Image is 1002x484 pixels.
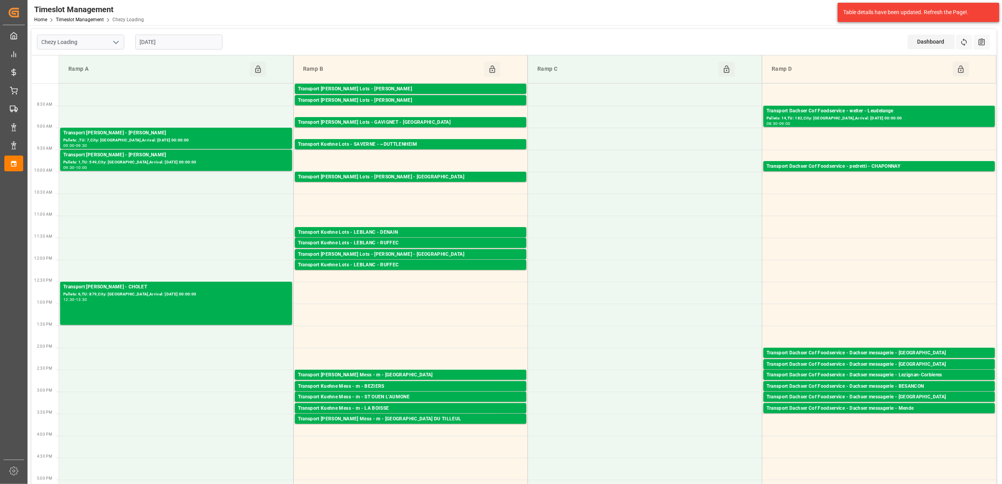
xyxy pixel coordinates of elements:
div: - [778,122,779,125]
div: Transport Kuehne Mess - m - BEZIERS [298,383,523,390]
div: Transport Dachser Cof Foodservice - Dachser messagerie - Mende [767,405,992,412]
div: Transport Kuehne Lots - SAVERNE - ~DUTTLENHEIM [298,141,523,148]
div: Pallets: 5,TU: ,City: [GEOGRAPHIC_DATA],Arrival: [DATE] 00:00:00 [767,170,992,177]
span: 10:30 AM [34,190,52,194]
input: Type to search/select [37,35,124,49]
div: 09:00 [779,122,791,125]
div: Transport Dachser Cof Foodservice - Dachser messagerie - [GEOGRAPHIC_DATA] [767,393,992,401]
input: DD-MM-YYYY [135,35,222,49]
div: Pallets: ,TU: 21,City: [GEOGRAPHIC_DATA],Arrival: [DATE] 00:00:00 [298,379,523,386]
div: Pallets: ,TU: 7,City: [GEOGRAPHIC_DATA],Arrival: [DATE] 00:00:00 [63,137,289,144]
div: Transport Kuehne Mess - m - LA BOISSE [298,405,523,412]
div: Ramp A [65,62,250,77]
div: Pallets: 1,TU: 233,City: [GEOGRAPHIC_DATA],Arrival: [DATE] 00:00:00 [298,181,523,188]
span: 4:00 PM [37,432,52,436]
div: 09:30 [76,144,87,147]
span: 1:30 PM [37,322,52,326]
div: Transport Dachser Cof Foodservice - Dachser messagerie - [GEOGRAPHIC_DATA] [767,349,992,357]
div: Pallets: 1,TU: 45,City: [GEOGRAPHIC_DATA],Arrival: [DATE] 00:00:00 [767,357,992,364]
div: Dashboard [908,35,955,49]
div: Pallets: 13,TU: 708,City: [GEOGRAPHIC_DATA],Arrival: [DATE] 00:00:00 [298,126,523,133]
div: Pallets: ,TU: 401,City: [GEOGRAPHIC_DATA],Arrival: [DATE] 00:00:00 [298,258,523,265]
a: Timeslot Management [56,17,104,22]
div: 12:30 [63,298,75,301]
span: 5:00 PM [37,476,52,480]
div: Transport [PERSON_NAME] Lots - [PERSON_NAME] [298,97,523,104]
div: Ramp C [534,62,719,77]
span: 9:00 AM [37,124,52,128]
div: - [75,166,76,169]
div: - [75,144,76,147]
div: Pallets: 2,TU: 5,City: Lezignan-[GEOGRAPHIC_DATA],Arrival: [DATE] 00:00:00 [767,379,992,386]
span: 2:30 PM [37,366,52,370]
div: Transport [PERSON_NAME] Mess - m - [GEOGRAPHIC_DATA] DU TILLEUL [298,415,523,423]
div: 09:30 [63,166,75,169]
a: Home [34,17,47,22]
div: Pallets: ,TU: 63,City: [GEOGRAPHIC_DATA],Arrival: [DATE] 00:00:00 [767,368,992,375]
div: Ramp D [769,62,953,77]
span: 4:30 PM [37,454,52,458]
span: 2:00 PM [37,344,52,348]
div: Transport Kuehne Lots - LEBLANC - DENAIN [298,229,523,236]
span: 11:30 AM [34,234,52,238]
div: 08:30 [767,122,778,125]
div: 09:00 [63,144,75,147]
div: Pallets: 4,TU: 489,City: RUFFEC,Arrival: [DATE] 00:00:00 [298,247,523,254]
div: Pallets: ,TU: 95,City: RUFFEC,Arrival: [DATE] 00:00:00 [298,269,523,276]
div: Pallets: ,TU: 80,City: [GEOGRAPHIC_DATA],Arrival: [DATE] 00:00:00 [298,390,523,397]
div: Transport [PERSON_NAME] - CHOLET [63,283,289,291]
div: 13:30 [76,298,87,301]
div: Table details have been updated. Refresh the Page!. [843,8,988,16]
div: Transport Dachser Cof Foodservice - welter - Leudelange [767,107,992,115]
div: Pallets: 1,TU: 549,City: [GEOGRAPHIC_DATA],Arrival: [DATE] 00:00:00 [63,159,289,166]
span: 3:00 PM [37,388,52,392]
button: open menu [110,36,121,48]
span: 3:30 PM [37,410,52,414]
div: Transport Kuehne Lots - LEBLANC - RUFFEC [298,239,523,247]
div: - [75,298,76,301]
span: 9:30 AM [37,146,52,150]
div: Pallets: 2,TU: 49,City: [GEOGRAPHIC_DATA],Arrival: [DATE] 00:00:00 [767,412,992,419]
div: Pallets: 1,TU: ,City: [GEOGRAPHIC_DATA][PERSON_NAME],Arrival: [DATE] 00:00:00 [298,412,523,419]
div: Pallets: 14,TU: 182,City: [GEOGRAPHIC_DATA],Arrival: [DATE] 00:00:00 [767,115,992,122]
span: 12:30 PM [34,278,52,282]
div: Pallets: 1,TU: 70,City: ~[GEOGRAPHIC_DATA],Arrival: [DATE] 00:00:00 [298,148,523,155]
div: Pallets: ,TU: 116,City: [GEOGRAPHIC_DATA],Arrival: [DATE] 00:00:00 [298,236,523,243]
div: Transport [PERSON_NAME] Lots - GAVIGNET - [GEOGRAPHIC_DATA] [298,119,523,126]
span: 12:00 PM [34,256,52,260]
div: Pallets: ,TU: 87,City: [GEOGRAPHIC_DATA],Arrival: [DATE] 00:00:00 [767,401,992,408]
div: 10:00 [76,166,87,169]
div: Transport Dachser Cof Foodservice - Dachser messagerie - [GEOGRAPHIC_DATA] [767,361,992,368]
div: Ramp B [300,62,484,77]
div: Pallets: 6,TU: 879,City: [GEOGRAPHIC_DATA],Arrival: [DATE] 00:00:00 [63,291,289,298]
div: Transport [PERSON_NAME] - [PERSON_NAME] [63,151,289,159]
div: Pallets: ,TU: 15,City: ST OUEN L'AUMONE,Arrival: [DATE] 00:00:00 [298,401,523,408]
div: Transport Dachser Cof Foodservice - pedretti - CHAPONNAY [767,163,992,170]
div: Pallets: 33,TU: 320,City: CARQUEFOU,Arrival: [DATE] 00:00:00 [298,93,523,100]
div: Transport [PERSON_NAME] Lots - [PERSON_NAME] - [GEOGRAPHIC_DATA] [298,251,523,258]
span: 1:00 PM [37,300,52,304]
span: 10:00 AM [34,168,52,172]
div: Pallets: ,TU: 14,City: [GEOGRAPHIC_DATA],Arrival: [DATE] 00:00:00 [298,423,523,430]
div: Pallets: 8,TU: 1233,City: CARQUEFOU,Arrival: [DATE] 00:00:00 [298,104,523,111]
div: Transport Dachser Cof Foodservice - Dachser messagerie - BESANCON [767,383,992,390]
div: Pallets: 1,TU: 70,City: [GEOGRAPHIC_DATA],Arrival: [DATE] 00:00:00 [767,390,992,397]
div: Transport [PERSON_NAME] Lots - [PERSON_NAME] - [GEOGRAPHIC_DATA] [298,173,523,181]
span: 11:00 AM [34,212,52,216]
div: Transport [PERSON_NAME] Lots - [PERSON_NAME] [298,85,523,93]
div: Transport Kuehne Mess - m - ST OUEN L'AUMONE [298,393,523,401]
div: Transport [PERSON_NAME] Mess - m - [GEOGRAPHIC_DATA] [298,371,523,379]
span: 8:30 AM [37,102,52,106]
div: Timeslot Management [34,4,144,15]
div: Transport Dachser Cof Foodservice - Dachser messagerie - Lezignan-Corbieres [767,371,992,379]
div: Transport [PERSON_NAME] - [PERSON_NAME] [63,129,289,137]
div: Transport Kuehne Lots - LEBLANC - RUFFEC [298,261,523,269]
